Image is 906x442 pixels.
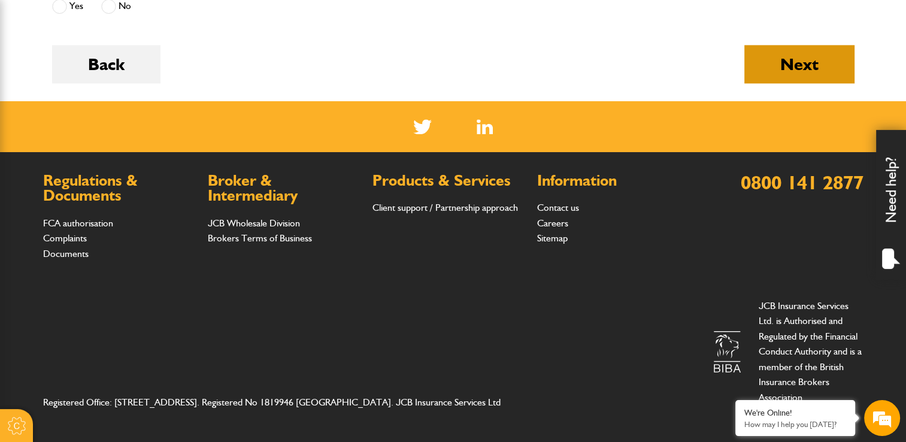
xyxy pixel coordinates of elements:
[208,173,360,204] h2: Broker & Intermediary
[744,45,855,83] button: Next
[372,173,525,189] h2: Products & Services
[413,119,432,134] img: Twitter
[43,232,87,244] a: Complaints
[537,217,568,229] a: Careers
[208,232,312,244] a: Brokers Terms of Business
[372,202,518,213] a: Client support / Partnership approach
[43,217,113,229] a: FCA authorisation
[744,420,846,429] p: How may I help you today?
[759,298,863,405] p: JCB Insurance Services Ltd. is Authorised and Regulated by the Financial Conduct Authority and is...
[876,130,906,280] div: Need help?
[744,408,846,418] div: We're Online!
[208,217,300,229] a: JCB Wholesale Division
[477,119,493,134] img: Linked In
[537,173,690,189] h2: Information
[43,173,196,204] h2: Regulations & Documents
[43,395,526,410] address: Registered Office: [STREET_ADDRESS]. Registered No 1819946 [GEOGRAPHIC_DATA]. JCB Insurance Servi...
[43,248,89,259] a: Documents
[537,202,579,213] a: Contact us
[477,119,493,134] a: LinkedIn
[741,171,863,194] a: 0800 141 2877
[537,232,568,244] a: Sitemap
[52,45,160,83] button: Back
